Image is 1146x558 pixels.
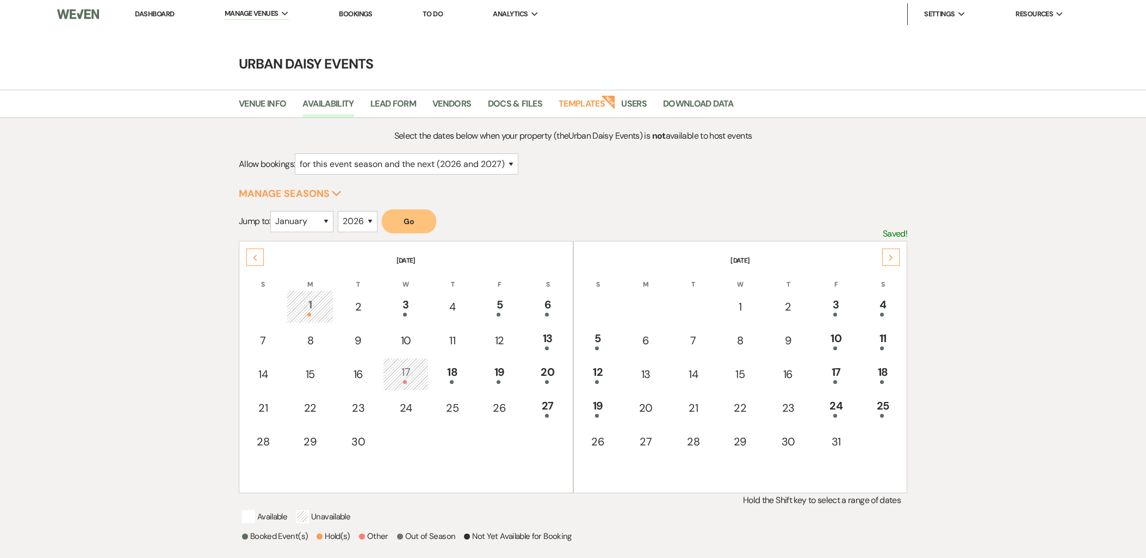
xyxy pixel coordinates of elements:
th: T [764,266,812,289]
th: [DATE] [240,243,572,265]
th: S [575,266,621,289]
div: 12 [581,364,615,384]
div: 29 [293,433,327,450]
div: 28 [677,433,710,450]
div: 25 [436,400,469,416]
button: Manage Seasons [239,189,342,199]
div: 17 [819,364,853,384]
a: Vendors [432,97,472,117]
div: 4 [866,296,900,317]
p: Saved! [883,227,907,241]
div: 2 [340,299,376,315]
div: 2 [770,299,806,315]
p: Select the dates below when your property (the Urban Daisy Events ) is available to host events [323,129,824,143]
div: 25 [866,398,900,418]
strong: New [601,94,616,109]
a: Users [621,97,647,117]
div: 8 [723,332,757,349]
div: 18 [436,364,469,384]
th: M [622,266,670,289]
a: To Do [423,9,443,18]
span: Analytics [493,9,528,20]
div: 11 [436,332,469,349]
p: Not Yet Available for Booking [464,530,571,543]
div: 23 [340,400,376,416]
div: 22 [723,400,757,416]
div: 29 [723,433,757,450]
div: 5 [581,330,615,350]
p: Out of Season [397,530,456,543]
th: S [240,266,286,289]
div: 21 [246,400,280,416]
button: Go [382,209,436,233]
p: Unavailable [296,510,350,523]
span: Allow bookings: [239,158,295,170]
div: 15 [723,366,757,382]
div: 14 [246,366,280,382]
div: 17 [389,364,423,384]
div: 31 [819,433,853,450]
div: 10 [819,330,853,350]
a: Availability [302,97,354,117]
p: Hold the Shift key to select a range of dates [239,493,907,507]
th: T [671,266,716,289]
th: S [860,266,906,289]
div: 7 [677,332,710,349]
strong: not [652,130,666,141]
a: Download Data [663,97,734,117]
div: 15 [293,366,327,382]
div: 3 [389,296,423,317]
p: Available [242,510,287,523]
th: T [334,266,382,289]
a: Docs & Files [488,97,542,117]
div: 9 [770,332,806,349]
div: 5 [482,296,517,317]
div: 28 [246,433,280,450]
div: 26 [482,400,517,416]
th: F [476,266,523,289]
div: 16 [770,366,806,382]
a: Bookings [339,9,373,18]
img: Weven Logo [57,3,99,26]
h4: Urban Daisy Events [182,54,965,73]
span: Manage Venues [225,8,278,19]
div: 24 [389,400,423,416]
div: 8 [293,332,327,349]
div: 9 [340,332,376,349]
div: 1 [723,299,757,315]
div: 20 [530,364,565,384]
th: S [524,266,571,289]
div: 1 [293,296,327,317]
div: 6 [530,296,565,317]
div: 27 [530,398,565,418]
th: W [383,266,429,289]
th: M [287,266,333,289]
div: 14 [677,366,710,382]
div: 23 [770,400,806,416]
div: 18 [866,364,900,384]
div: 19 [581,398,615,418]
a: Dashboard [135,9,174,18]
div: 19 [482,364,517,384]
div: 20 [628,400,664,416]
div: 30 [770,433,806,450]
div: 13 [530,330,565,350]
th: F [813,266,859,289]
div: 26 [581,433,615,450]
div: 12 [482,332,517,349]
span: Jump to: [239,215,270,227]
div: 21 [677,400,710,416]
div: 3 [819,296,853,317]
p: Hold(s) [317,530,350,543]
p: Other [359,530,388,543]
a: Venue Info [239,97,287,117]
div: 7 [246,332,280,349]
th: T [430,266,475,289]
span: Resources [1015,9,1053,20]
div: 4 [436,299,469,315]
div: 13 [628,366,664,382]
div: 11 [866,330,900,350]
div: 6 [628,332,664,349]
th: [DATE] [575,243,906,265]
div: 27 [628,433,664,450]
